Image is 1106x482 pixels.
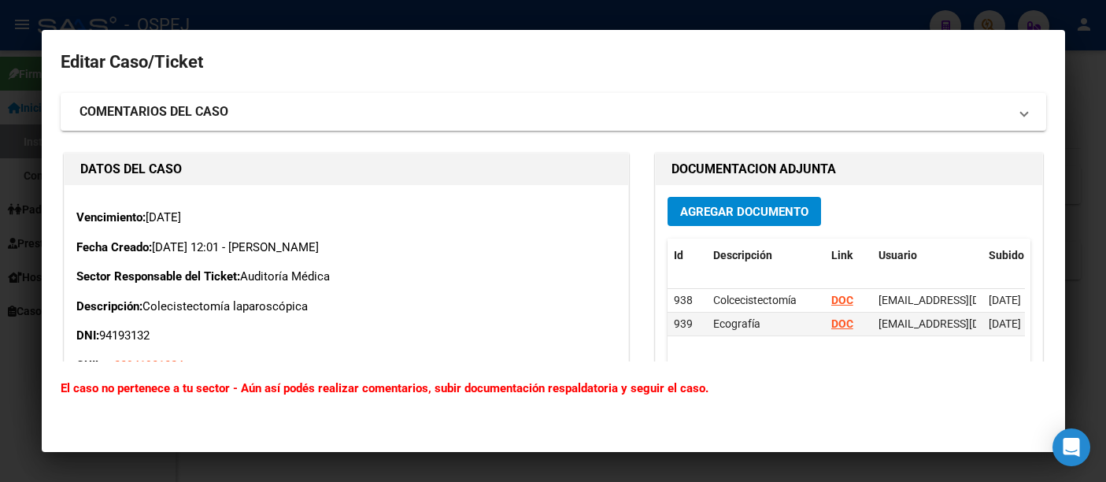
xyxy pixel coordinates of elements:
span: Colcecistectomía [713,294,797,306]
datatable-header-cell: Id [668,239,707,273]
strong: COMENTARIOS DEL CASO [80,102,228,121]
datatable-header-cell: Descripción [707,239,825,273]
h1: DOCUMENTACION ADJUNTA [671,160,1026,179]
strong: Fecha Creado: [76,240,152,254]
p: Colecistectomía laparoscópica [76,298,616,316]
span: 23941931324 [114,358,183,373]
b: El caso no pertenece a tu sector - Aún así podés realizar comentarios, subir documentación respal... [61,381,708,395]
div: 939 [674,315,701,333]
strong: DNI: [76,328,99,343]
a: DOC [831,294,853,306]
span: Agregar Documento [680,205,808,219]
span: [DATE] [989,317,1021,330]
p: [DATE] 12:01 - [PERSON_NAME] [76,239,616,257]
strong: DATOS DEL CASO [80,161,182,176]
span: Subido [989,249,1024,261]
mat-expansion-panel-header: COMENTARIOS DEL CASO [61,93,1046,131]
span: [DATE] [989,294,1021,306]
datatable-header-cell: Subido [982,239,1061,273]
h2: Editar Caso/Ticket [61,47,1046,77]
span: Link [831,249,853,261]
span: Usuario [879,249,917,261]
p: Auditoría Médica [76,268,616,286]
span: Ecografía [713,317,760,330]
strong: CUIL: [76,358,105,373]
span: Descripción [713,249,772,261]
strong: Descripción: [76,299,142,313]
button: Agregar Documento [668,197,821,226]
p: 94193132 [76,327,616,345]
datatable-header-cell: Usuario [872,239,982,273]
strong: Sector Responsable del Ticket: [76,269,240,284]
div: 938 [674,291,701,310]
p: [DATE] [76,209,616,227]
a: DOC [831,317,853,330]
div: Open Intercom Messenger [1052,428,1090,466]
span: Id [674,249,683,261]
strong: Vencimiento: [76,210,146,224]
datatable-header-cell: Link [825,239,872,273]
